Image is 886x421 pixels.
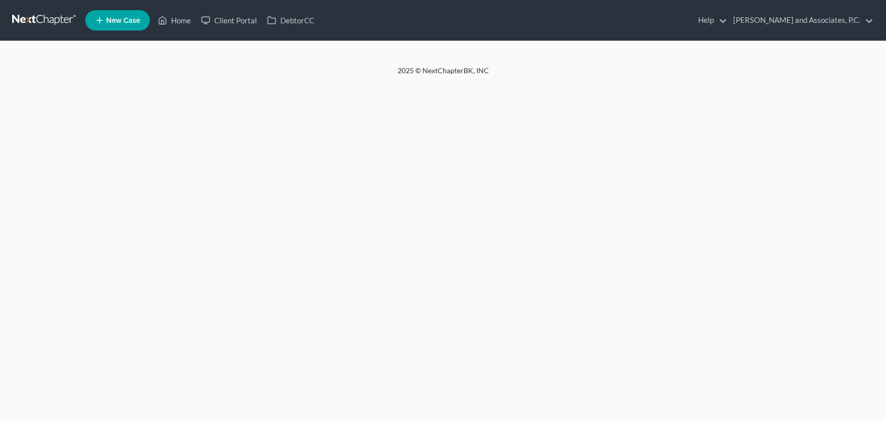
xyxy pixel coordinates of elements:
a: [PERSON_NAME] and Associates, P.C. [728,11,873,29]
a: DebtorCC [262,11,319,29]
a: Home [153,11,196,29]
a: Client Portal [196,11,262,29]
new-legal-case-button: New Case [85,10,150,31]
div: 2025 © NextChapterBK, INC [154,66,733,84]
a: Help [693,11,727,29]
